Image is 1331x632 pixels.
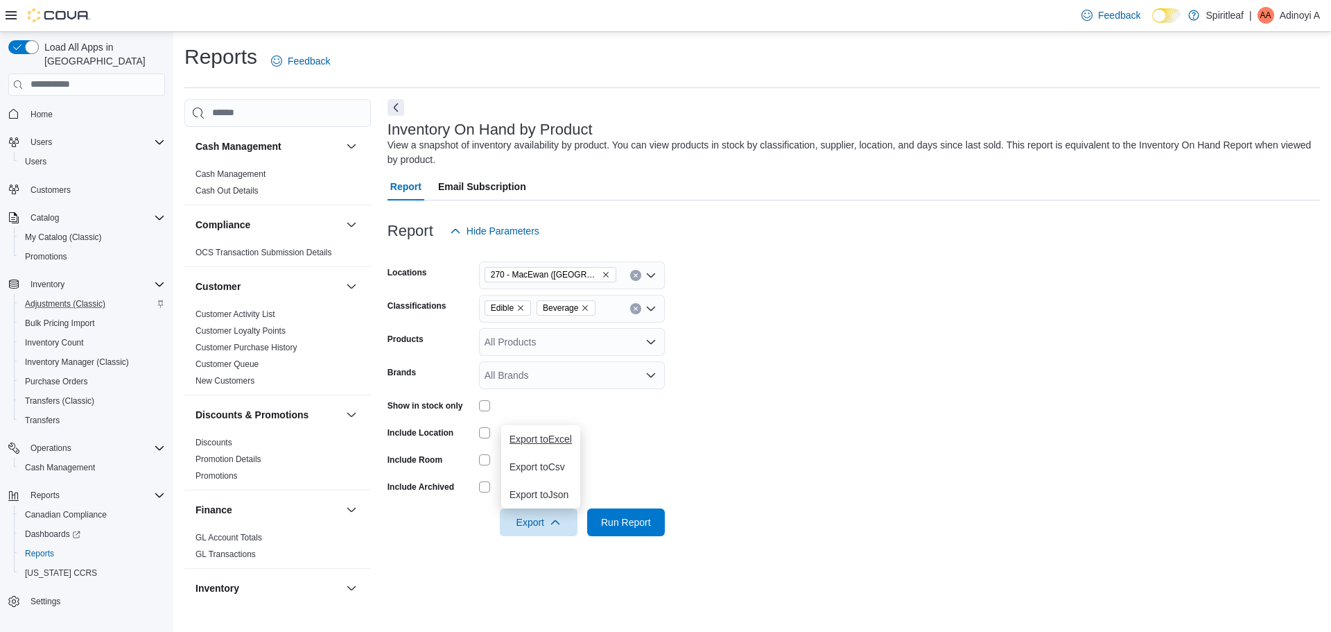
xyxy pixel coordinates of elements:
[3,275,171,294] button: Inventory
[25,232,102,243] span: My Catalog (Classic)
[195,139,281,153] h3: Cash Management
[388,223,433,239] h3: Report
[19,412,165,429] span: Transfers
[25,415,60,426] span: Transfers
[25,395,94,407] span: Transfers (Classic)
[388,99,404,116] button: Next
[1076,1,1146,29] a: Feedback
[19,229,165,246] span: My Catalog (Classic)
[195,408,340,422] button: Discounts & Promotions
[3,486,171,505] button: Reports
[19,248,165,265] span: Promotions
[39,40,165,68] span: Load All Apps in [GEOGRAPHIC_DATA]
[28,8,90,22] img: Cova
[543,301,578,315] span: Beverage
[266,47,336,75] a: Feedback
[388,138,1313,167] div: View a snapshot of inventory availability by product. You can view products in stock by classific...
[1249,7,1252,24] p: |
[25,529,80,540] span: Dashboards
[195,359,259,369] a: Customer Queue
[25,440,77,456] button: Operations
[438,173,526,200] span: Email Subscription
[184,306,371,395] div: Customer
[388,300,446,311] label: Classifications
[195,549,256,559] a: GL Transactions
[25,106,58,123] a: Home
[19,315,165,332] span: Bulk Pricing Import
[630,270,641,281] button: Clear input
[19,412,65,429] a: Transfers
[14,152,171,171] button: Users
[501,453,580,481] button: Export toCsv
[25,276,70,293] button: Inventory
[195,438,232,447] a: Discounts
[195,218,340,232] button: Compliance
[195,326,286,336] a: Customer Loyalty Points
[19,459,101,476] a: Cash Management
[14,247,171,266] button: Promotions
[343,278,360,295] button: Customer
[343,502,360,518] button: Finance
[14,411,171,430] button: Transfers
[587,509,665,536] button: Run Report
[31,137,52,148] span: Users
[195,218,250,232] h3: Compliance
[25,276,165,293] span: Inventory
[19,296,165,312] span: Adjustments (Classic)
[1152,8,1181,23] input: Dark Mode
[19,296,111,312] a: Adjustments (Classic)
[19,506,112,523] a: Canadian Compliance
[184,244,371,266] div: Compliance
[25,593,66,610] a: Settings
[184,43,257,71] h1: Reports
[601,515,651,529] span: Run Report
[390,173,421,200] span: Report
[195,359,259,370] span: Customer Queue
[25,487,165,504] span: Reports
[343,138,360,155] button: Cash Management
[25,592,165,610] span: Settings
[195,343,297,352] a: Customer Purchase History
[195,186,259,196] a: Cash Out Details
[195,309,275,319] a: Customer Activity List
[19,248,73,265] a: Promotions
[3,208,171,228] button: Catalog
[19,373,165,390] span: Purchase Orders
[19,526,165,543] span: Dashboards
[25,548,54,559] span: Reports
[388,481,454,493] label: Include Archived
[444,217,545,245] button: Hide Parameters
[14,228,171,247] button: My Catalog (Classic)
[25,462,95,473] span: Cash Management
[195,169,266,180] span: Cash Management
[388,454,442,466] label: Include Room
[195,437,232,448] span: Discounts
[25,318,95,329] span: Bulk Pricing Import
[19,545,165,562] span: Reports
[14,372,171,391] button: Purchase Orders
[14,544,171,563] button: Reports
[388,400,463,411] label: Show in stock only
[19,354,134,370] a: Inventory Manager (Classic)
[25,210,64,226] button: Catalog
[14,524,171,544] a: Dashboards
[19,526,86,543] a: Dashboards
[602,271,610,279] button: Remove 270 - MacEwan (Edmonton) from selection in this group
[3,104,171,124] button: Home
[14,352,171,372] button: Inventory Manager (Classic)
[645,303,656,314] button: Open list of options
[19,506,165,523] span: Canadian Compliance
[510,434,572,445] span: Export to Excel
[630,303,641,314] button: Clear input
[3,180,171,200] button: Customers
[25,376,88,387] span: Purchase Orders
[14,294,171,314] button: Adjustments (Classic)
[485,300,531,316] span: Edible
[195,325,286,336] span: Customer Loyalty Points
[25,298,105,309] span: Adjustments (Classic)
[195,139,340,153] button: Cash Management
[388,367,416,378] label: Brands
[195,342,297,353] span: Customer Purchase History
[195,280,241,293] h3: Customer
[19,153,52,170] a: Users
